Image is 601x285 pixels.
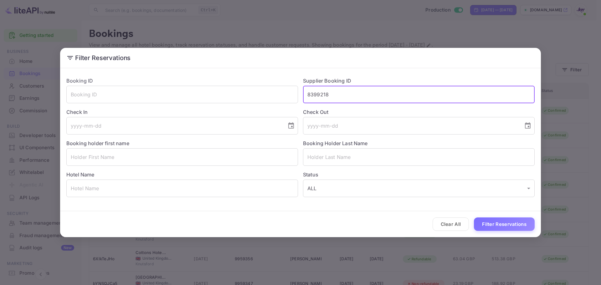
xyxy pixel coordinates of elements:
[474,217,535,231] button: Filter Reservations
[303,117,519,135] input: yyyy-mm-dd
[66,148,298,166] input: Holder First Name
[303,171,535,178] label: Status
[66,117,282,135] input: yyyy-mm-dd
[521,120,534,132] button: Choose date
[285,120,297,132] button: Choose date
[303,180,535,197] div: ALL
[66,180,298,197] input: Hotel Name
[60,48,541,68] h2: Filter Reservations
[66,140,129,146] label: Booking holder first name
[66,108,298,116] label: Check In
[433,217,469,231] button: Clear All
[303,108,535,116] label: Check Out
[303,148,535,166] input: Holder Last Name
[66,78,93,84] label: Booking ID
[303,86,535,103] input: Supplier Booking ID
[303,78,351,84] label: Supplier Booking ID
[66,171,95,178] label: Hotel Name
[303,140,368,146] label: Booking Holder Last Name
[66,86,298,103] input: Booking ID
